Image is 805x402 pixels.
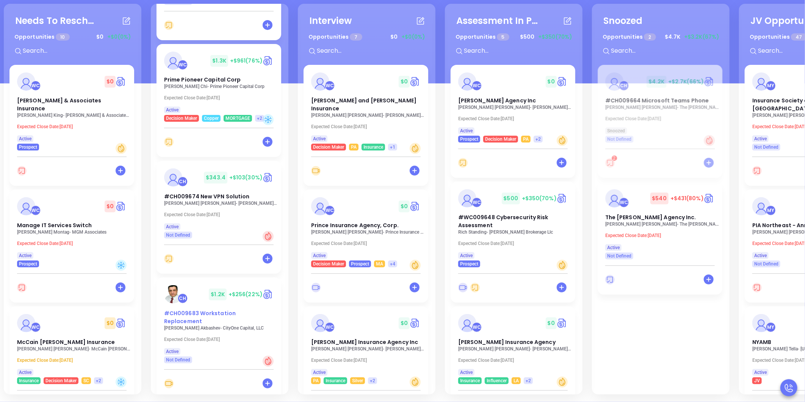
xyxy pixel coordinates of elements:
[19,251,31,260] span: Active
[607,135,631,143] span: Not Defined
[17,197,35,215] img: Manage IT Services Switch
[410,76,421,87] img: Quote
[704,76,715,87] img: Quote
[22,46,136,56] input: Search...
[538,33,572,41] span: +$350 (70%)
[316,46,430,56] input: Search...
[31,206,41,215] div: Walter Contreras
[754,143,778,151] span: Not Defined
[105,76,116,88] span: $ 0
[178,294,188,303] div: Carla Humber
[401,33,425,41] span: +$0 (0%)
[311,229,425,235] p: Wendy Prendergast - Prince Insurance Agency, Corp.
[166,356,190,364] span: Not Defined
[311,314,329,332] img: Straub Insurance Agency Inc
[752,72,771,91] img: Insurance Society of Philadelphia
[612,155,617,161] sup: 2
[557,260,568,271] div: Warm
[19,368,31,377] span: Active
[458,338,556,346] span: Harlan Insurance Agency
[619,198,629,207] div: Walter Contreras
[17,113,131,118] p: Kim King - Moore & Associates Insurance Inc
[157,44,281,122] a: profileWalter Contreras$1.3K+$961(76%)Circle dollarPrime Pioneer Capital Corp[PERSON_NAME] Chi- P...
[605,214,696,221] span: The Willis E. Kilborne Agency Inc.
[766,81,776,91] div: Megan Youmans
[313,143,344,151] span: Decision Maker
[557,317,568,329] img: Quote
[166,347,179,356] span: Active
[17,72,35,91] img: Moore & Associates Insurance
[157,278,281,363] a: profileCarla Humber$1.2K+$256(22%)Circle dollar#CH009683 Workstation Replacement[PERSON_NAME] Akb...
[752,338,772,346] span: NYAMB
[164,212,278,217] p: Expected Close Date: [DATE]
[458,241,572,246] p: Expected Close Date: [DATE]
[598,65,722,143] a: profileCarla Humber$4.2K+$2.7K(66%)Circle dollar#CH009664 Microsoft Teams Phone[PERSON_NAME] [PER...
[458,346,572,352] p: Andrea Guillory - Harlan Insurance Agency
[607,127,625,135] span: Snoozed
[502,193,520,204] span: $ 500
[9,190,134,267] a: profileWalter Contreras$0Circle dollarManage IT Services Switch[PERSON_NAME] Montag- MGM Associat...
[116,317,127,329] img: Quote
[226,114,250,122] span: MORTGAGE
[309,30,362,44] p: Opportunities
[376,260,383,268] span: MA
[164,325,278,331] p: Mike Akbashev - CityOne Capital, LLC
[325,206,335,215] div: Walter Contreras
[164,309,236,325] span: #CH009683 Workstation Replacement
[17,97,102,112] span: Moore & Associates Insurance
[704,193,715,204] a: Quote
[684,33,719,41] span: +$3.2K (67%)
[451,306,575,384] a: profileWalter Contreras$0Circle dollar[PERSON_NAME] Insurance Agency[PERSON_NAME] [PERSON_NAME]- ...
[311,197,329,215] img: Prince Insurance Agency, Corp.
[311,221,399,229] span: Prince Insurance Agency, Corp.
[598,182,724,298] div: profileWalter Contreras$540+$431(80%)Circle dollarThe [PERSON_NAME] Agency Inc.[PERSON_NAME] [PER...
[17,124,131,129] p: Expected Close Date: [DATE]
[229,174,263,181] span: +$103 (30%)
[458,358,572,363] p: Expected Close Date: [DATE]
[15,14,99,28] div: Needs To Reschedule
[460,260,478,268] span: Prospect
[17,358,131,363] p: Expected Close Date: [DATE]
[204,114,219,122] span: Copper
[19,135,31,143] span: Active
[522,195,557,202] span: +$350 (70%)
[83,377,89,385] span: SC
[485,135,516,143] span: Decision Maker
[390,260,395,268] span: +4
[157,161,283,278] div: profileCarla Humber$343.4+$103(30%)Circle dollar#CH009674 New VPN Solution[PERSON_NAME] [PERSON_N...
[229,291,263,298] span: +$256 (22%)
[263,356,274,367] div: Hot
[9,65,136,190] div: profileWalter Contreras$0Circle dollar[PERSON_NAME] & Associates Insurance[PERSON_NAME] King- [PE...
[164,95,278,100] p: Expected Close Date: [DATE]
[546,76,557,88] span: $ 0
[557,76,568,87] a: Quote
[350,33,362,41] span: 7
[514,377,519,385] span: LA
[164,168,182,187] img: #CH009674 New VPN Solution
[116,76,127,87] a: Quote
[313,135,326,143] span: Active
[210,55,228,67] span: $ 1.3K
[458,314,476,332] img: Harlan Insurance Agency
[754,260,778,268] span: Not Defined
[598,9,724,65] div: SnoozedOpportunities 2$4.7K+$3.2K(67%)
[451,9,577,65] div: Assessment In ProgressOpportunities 5$500+$350(70%)
[399,201,410,212] span: $ 0
[670,195,704,202] span: +$431 (80%)
[209,289,227,300] span: $ 1.2K
[14,30,70,44] p: Opportunities
[399,76,410,88] span: $ 0
[410,143,421,154] div: Warm
[754,135,767,143] span: Active
[458,97,536,104] span: Dreher Agency Inc
[116,201,127,212] img: Quote
[263,114,274,125] div: Cold
[166,114,197,122] span: Decision Maker
[164,285,182,303] img: #CH009683 Workstation Replacement
[17,346,131,352] p: David Atkinson - McCain Atkinson Insurance
[263,172,274,183] img: Quote
[644,33,656,41] span: 2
